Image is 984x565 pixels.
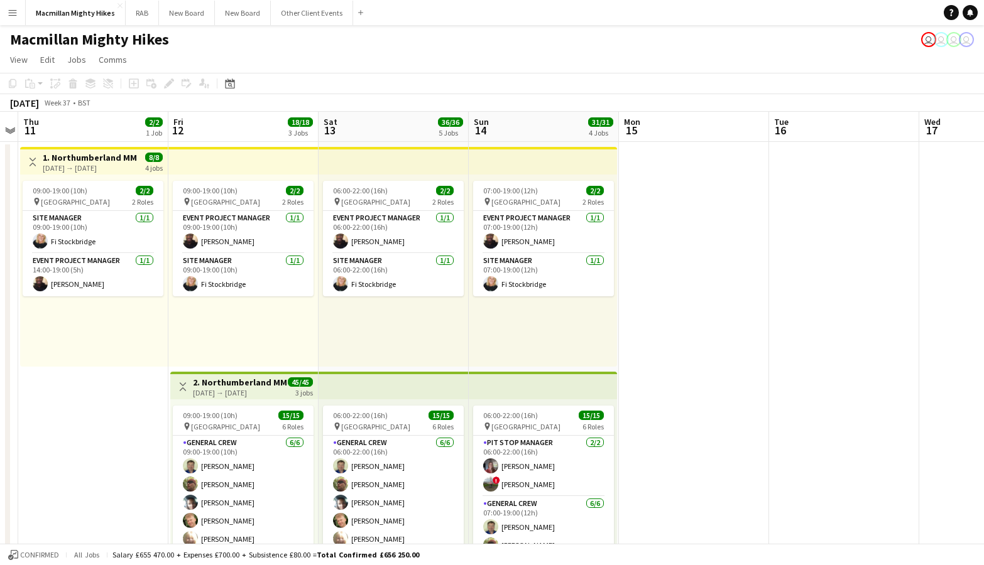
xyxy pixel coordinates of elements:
[126,1,159,25] button: RAB
[40,54,55,65] span: Edit
[934,32,949,47] app-user-avatar: Liz Sutton
[41,197,110,207] span: [GEOGRAPHIC_DATA]
[288,377,313,387] span: 45/45
[43,163,136,173] div: [DATE] → [DATE]
[922,123,941,137] span: 17
[323,181,464,296] app-job-card: 06:00-22:00 (16h)2/2 [GEOGRAPHIC_DATA]2 RolesEvent Project Manager1/106:00-22:00 (16h)[PERSON_NAM...
[341,422,410,431] span: [GEOGRAPHIC_DATA]
[946,32,961,47] app-user-avatar: Liz Sutton
[493,476,500,484] span: !
[333,186,388,195] span: 06:00-22:00 (16h)
[432,197,454,207] span: 2 Roles
[582,422,604,431] span: 6 Roles
[959,32,974,47] app-user-avatar: Liz Sutton
[67,54,86,65] span: Jobs
[295,387,313,397] div: 3 jobs
[145,153,163,162] span: 8/8
[173,116,183,127] span: Fri
[282,197,303,207] span: 2 Roles
[145,117,163,127] span: 2/2
[215,1,271,25] button: New Board
[473,254,614,296] app-card-role: Site Manager1/107:00-19:00 (12h)Fi Stockbridge
[472,123,489,137] span: 14
[589,128,613,137] div: 4 Jobs
[278,411,303,420] span: 15/15
[41,98,73,107] span: Week 37
[282,422,303,431] span: 6 Roles
[474,116,489,127] span: Sun
[341,197,410,207] span: [GEOGRAPHIC_DATA]
[921,32,936,47] app-user-avatar: Liz Sutton
[23,211,163,254] app-card-role: Site Manager1/109:00-19:00 (10h)Fi Stockbridge
[78,98,90,107] div: BST
[271,1,353,25] button: Other Client Events
[586,186,604,195] span: 2/2
[317,550,419,559] span: Total Confirmed £656 250.00
[173,211,314,254] app-card-role: Event Project Manager1/109:00-19:00 (10h)[PERSON_NAME]
[193,377,287,388] h3: 2. Northumberland MMH- 3 day role
[26,1,126,25] button: Macmillan Mighty Hikes
[491,197,560,207] span: [GEOGRAPHIC_DATA]
[94,51,132,68] a: Comms
[21,123,39,137] span: 11
[333,411,388,420] span: 06:00-22:00 (16h)
[286,186,303,195] span: 2/2
[43,152,136,163] h3: 1. Northumberland MMH- 4 day role
[491,422,560,431] span: [GEOGRAPHIC_DATA]
[483,186,538,195] span: 07:00-19:00 (12h)
[439,128,462,137] div: 5 Jobs
[183,186,238,195] span: 09:00-19:00 (10h)
[483,411,538,420] span: 06:00-22:00 (16h)
[191,197,260,207] span: [GEOGRAPHIC_DATA]
[23,116,39,127] span: Thu
[136,186,153,195] span: 2/2
[173,254,314,296] app-card-role: Site Manager1/109:00-19:00 (10h)Fi Stockbridge
[33,186,87,195] span: 09:00-19:00 (10h)
[193,388,287,397] div: [DATE] → [DATE]
[579,411,604,420] span: 15/15
[23,254,163,296] app-card-role: Event Project Manager1/114:00-19:00 (5h)[PERSON_NAME]
[624,116,640,127] span: Mon
[62,51,91,68] a: Jobs
[172,123,183,137] span: 12
[323,211,464,254] app-card-role: Event Project Manager1/106:00-22:00 (16h)[PERSON_NAME]
[774,116,789,127] span: Tue
[99,54,127,65] span: Comms
[622,123,640,137] span: 15
[20,551,59,559] span: Confirmed
[288,117,313,127] span: 18/18
[159,1,215,25] button: New Board
[191,422,260,431] span: [GEOGRAPHIC_DATA]
[323,254,464,296] app-card-role: Site Manager1/106:00-22:00 (16h)Fi Stockbridge
[10,30,169,49] h1: Macmillan Mighty Hikes
[429,411,454,420] span: 15/15
[112,550,419,559] div: Salary £655 470.00 + Expenses £700.00 + Subsistence £80.00 =
[72,550,102,559] span: All jobs
[772,123,789,137] span: 16
[6,548,61,562] button: Confirmed
[588,117,613,127] span: 31/31
[582,197,604,207] span: 2 Roles
[10,97,39,109] div: [DATE]
[146,128,162,137] div: 1 Job
[23,181,163,296] app-job-card: 09:00-19:00 (10h)2/2 [GEOGRAPHIC_DATA]2 RolesSite Manager1/109:00-19:00 (10h)Fi StockbridgeEvent ...
[145,162,163,173] div: 4 jobs
[322,123,337,137] span: 13
[436,186,454,195] span: 2/2
[324,116,337,127] span: Sat
[35,51,60,68] a: Edit
[473,181,614,296] app-job-card: 07:00-19:00 (12h)2/2 [GEOGRAPHIC_DATA]2 RolesEvent Project Manager1/107:00-19:00 (12h)[PERSON_NAM...
[5,51,33,68] a: View
[438,117,463,127] span: 36/36
[924,116,941,127] span: Wed
[288,128,312,137] div: 3 Jobs
[432,422,454,431] span: 6 Roles
[473,436,614,497] app-card-role: Pit Stop Manager2/206:00-22:00 (16h)[PERSON_NAME]![PERSON_NAME]
[173,181,314,296] app-job-card: 09:00-19:00 (10h)2/2 [GEOGRAPHIC_DATA]2 RolesEvent Project Manager1/109:00-19:00 (10h)[PERSON_NAM...
[473,211,614,254] app-card-role: Event Project Manager1/107:00-19:00 (12h)[PERSON_NAME]
[10,54,28,65] span: View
